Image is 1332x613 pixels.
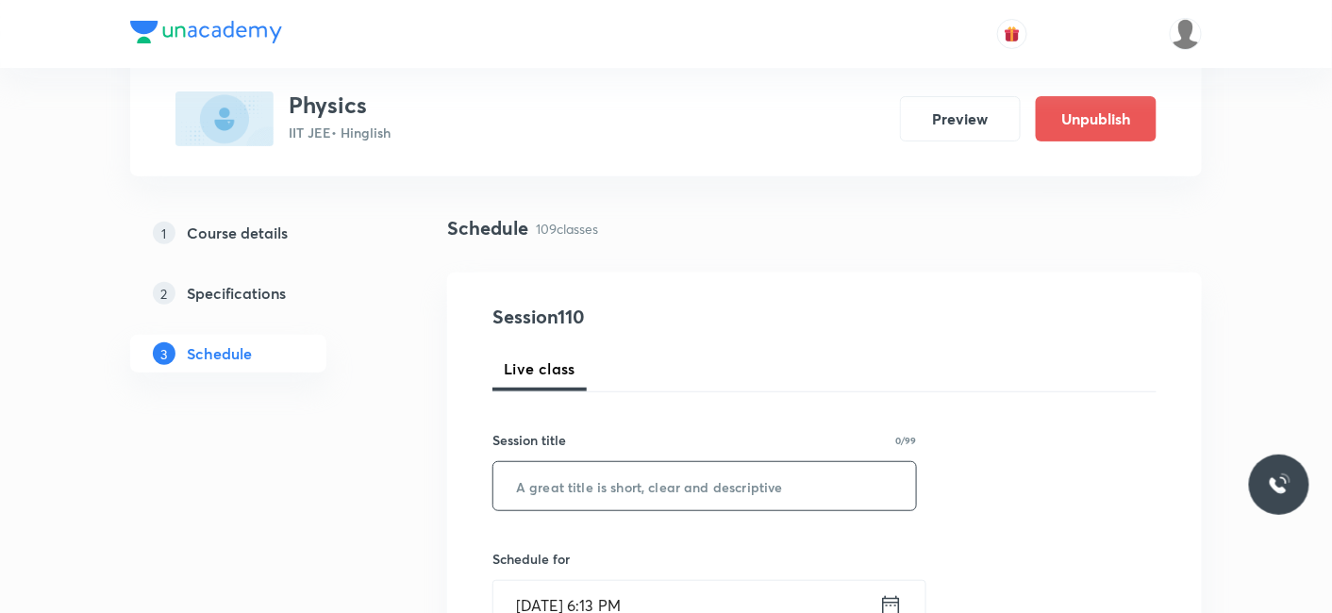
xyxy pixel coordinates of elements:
p: 109 classes [536,219,598,239]
img: avatar [1004,25,1021,42]
a: 2Specifications [130,274,387,312]
a: 1Course details [130,214,387,252]
button: Unpublish [1036,96,1157,141]
h5: Course details [187,222,288,244]
h5: Schedule [187,342,252,365]
input: A great title is short, clear and descriptive [493,462,916,510]
img: ttu [1268,473,1290,496]
p: 0/99 [896,436,917,445]
h3: Physics [289,91,391,119]
a: Company Logo [130,21,282,48]
button: avatar [997,19,1027,49]
h6: Schedule for [492,549,917,569]
h4: Session 110 [492,303,837,331]
p: IIT JEE • Hinglish [289,123,391,142]
button: Preview [900,96,1021,141]
img: 14EE5923-A25C-47A5-A818-B40DE1AB9693_plus.png [175,91,274,146]
img: Company Logo [130,21,282,43]
img: Mukesh Gupta [1170,18,1202,50]
h5: Specifications [187,282,286,305]
p: 1 [153,222,175,244]
span: Live class [504,357,575,380]
h4: Schedule [447,214,528,242]
h6: Session title [492,430,566,450]
p: 3 [153,342,175,365]
p: 2 [153,282,175,305]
